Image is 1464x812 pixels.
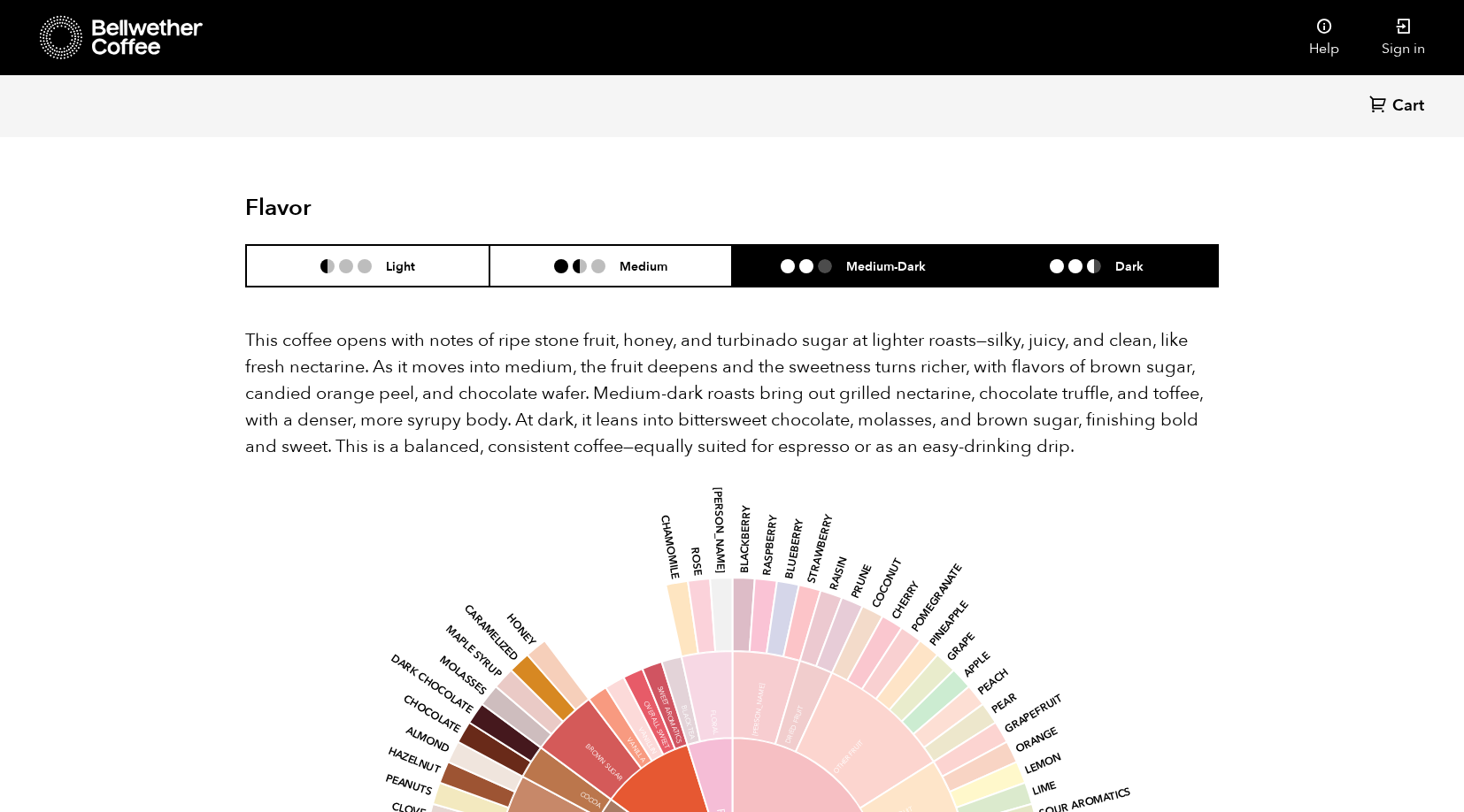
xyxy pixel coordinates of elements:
h6: Medium-Dark [846,258,926,273]
a: Cart [1369,95,1429,119]
span: Cart [1392,96,1424,117]
p: This coffee opens with notes of ripe stone fruit, honey, and turbinado sugar at lighter roasts—si... [245,327,1219,460]
h6: Dark [1115,258,1144,273]
h2: Flavor [245,195,570,222]
h6: Light [386,258,415,273]
h6: Medium [620,258,667,273]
